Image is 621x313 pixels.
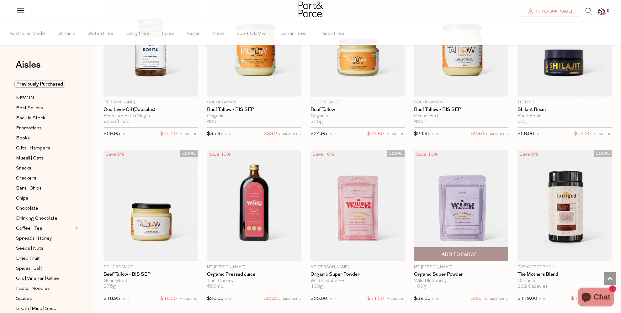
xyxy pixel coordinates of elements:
span: $113.50 [571,295,591,303]
div: Tart Cherry [207,278,301,284]
img: Beef Tallow - BIS SEP [103,150,198,261]
small: MEMBERS [283,297,301,301]
span: Chips [16,195,28,202]
small: MEMBERS [283,133,301,136]
span: $28.00 [207,296,224,301]
a: Beef Tallow - BIS SEP [414,107,508,112]
a: Broth | Miso | Soup [16,305,73,313]
span: Aisles [16,58,41,72]
a: Organic Pressed Juice [207,272,301,277]
p: Sol Organics [103,264,198,270]
p: Sol Organics [310,100,405,105]
a: Spreads | Honey [16,235,73,243]
span: $35.95 [207,132,224,136]
span: Add To Parcel [442,251,480,258]
span: Spices | Salt [16,265,42,273]
small: RRP [539,297,546,301]
div: Organic [310,113,405,119]
span: 30g [517,119,527,125]
span: Bars | Chips [16,185,42,192]
div: Grass-Fed [414,113,508,119]
span: $24.95 [414,132,431,136]
small: MEMBERS [490,133,508,136]
a: Beef Tallow - BIS SEP [103,272,198,277]
div: Grass-Fed [103,278,198,284]
a: Sauces [16,295,73,303]
a: Pasta | Noodles [16,285,73,293]
small: MEMBERS [593,133,612,136]
span: 275g [103,284,116,290]
span: Plastic Free [318,23,344,45]
a: Seeds | Nuts [16,245,73,253]
p: Sol Organics [414,100,508,105]
p: Mt. [PERSON_NAME] [310,264,405,270]
a: Chips [16,195,73,202]
span: $52.20 [574,130,591,138]
span: $33.25 [264,130,280,138]
img: The Mothers Blend [517,150,612,261]
span: $25.25 [264,295,280,303]
button: Expand/Collapse Coffee | Tea [73,225,78,232]
span: Low FODMAP [236,23,268,45]
a: Crackers [16,175,73,182]
span: Drinking Chocolate [16,215,57,222]
button: Add To Parcel [414,247,508,261]
span: 400g [207,119,220,125]
span: Gifts | Hampers [16,145,50,152]
span: Australian Made [10,23,45,45]
p: Foraged For You [517,264,612,270]
div: Wild Blueberry [414,278,508,284]
span: $18.95 [103,296,120,301]
a: Books [16,134,73,142]
span: $23.05 [471,130,487,138]
small: MEMBERS [179,297,198,301]
span: Sauces [16,295,32,303]
img: Part&Parcel [298,2,323,17]
p: Sol Organics [207,100,301,105]
span: Seeds | Nuts [16,245,44,253]
a: Spices | Salt [16,265,73,273]
span: LOCAL [387,150,405,157]
div: Save 10% [207,150,233,159]
a: Best Sellers [16,104,73,112]
a: Back In Stock [16,114,73,122]
a: The Mothers Blend [517,272,612,277]
span: Crackers [16,175,36,182]
span: 0 [605,8,611,14]
span: Vegan [187,23,200,45]
a: Snacks [16,164,73,172]
span: Keto [213,23,224,45]
inbox-online-store-chat: Shopify online store chat [576,288,616,308]
span: 100g [414,284,427,290]
span: $18.05 [160,295,177,303]
small: RRP [329,133,336,136]
img: Organic Super Powder [414,150,508,261]
small: MEMBERS [490,297,508,301]
div: Organic [207,113,301,119]
span: $35.00 [310,296,327,301]
div: Pure Resin [517,113,612,119]
span: 275g [310,119,323,125]
a: Coffee | Tea [16,225,73,232]
a: Organic Super Powder [414,272,508,277]
span: Books [16,135,30,142]
a: Oils | Vinegar | Ghee [16,275,73,283]
small: RRP [536,133,543,136]
span: NEW IN [16,95,34,102]
span: Back In Stock [16,115,45,122]
span: 500mL [207,284,224,290]
small: RRP [122,297,129,301]
div: Organic [517,278,612,284]
span: Muesli | Oats [16,155,44,162]
p: Teelixir [517,100,612,105]
span: Coffee | Tea [16,225,42,232]
a: Muesli | Oats [16,154,73,162]
a: Drinking Chocolate [16,215,73,222]
a: Shilajit Resin [517,107,612,112]
a: Aisles [16,60,41,76]
div: Premium Extra Virgin [103,113,198,119]
span: Broth | Miso | Soup [16,305,56,313]
span: Paleo [162,23,174,45]
p: Mt. [PERSON_NAME] [414,264,508,270]
span: Best Sellers [16,105,43,112]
